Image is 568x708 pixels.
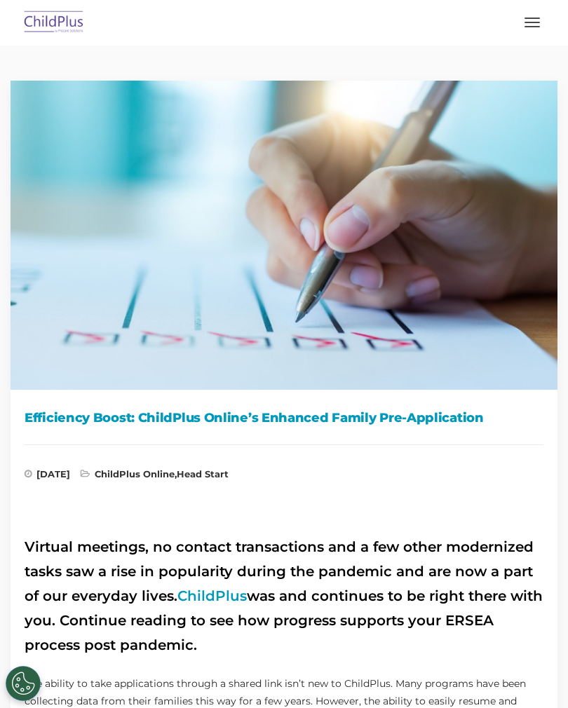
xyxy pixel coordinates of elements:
[21,6,87,39] img: ChildPlus by Procare Solutions
[25,407,543,428] h1: Efficiency Boost: ChildPlus Online’s Enhanced Family Pre-Application
[177,468,229,479] a: Head Start
[95,468,175,479] a: ChildPlus Online
[25,535,543,658] h2: Virtual meetings, no contact transactions and a few other modernized tasks saw a rise in populari...
[177,587,247,604] a: ChildPlus
[6,666,41,701] button: Cookies Settings
[25,470,70,484] span: [DATE]
[81,470,229,484] span: ,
